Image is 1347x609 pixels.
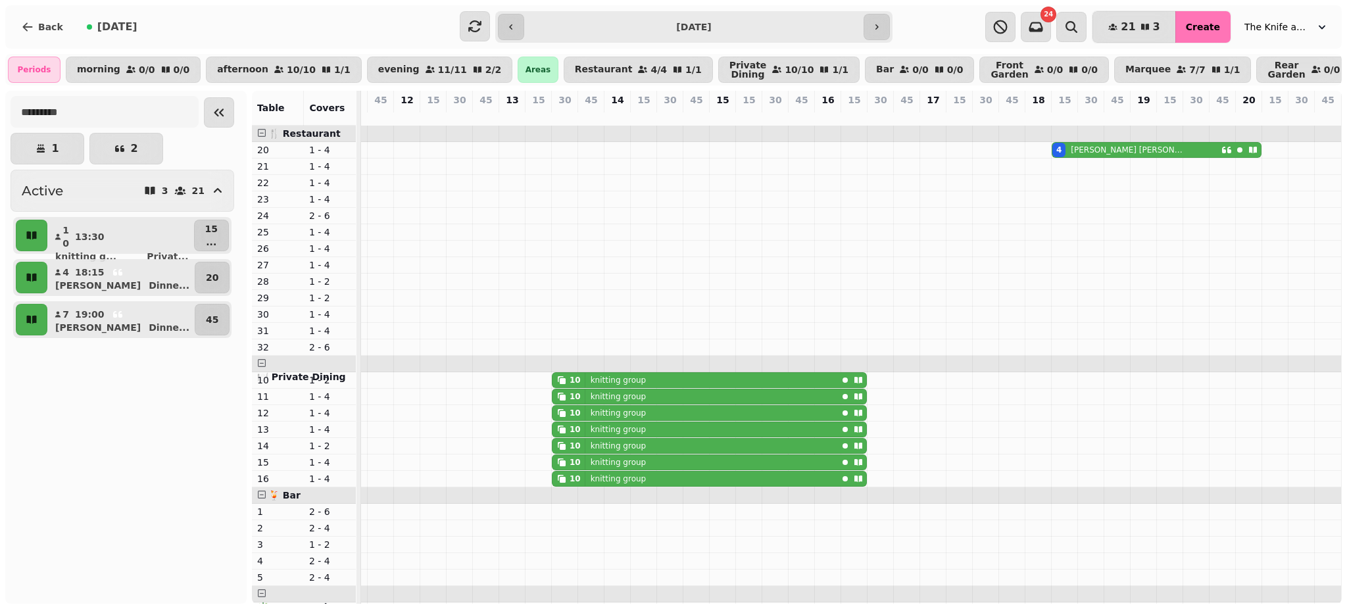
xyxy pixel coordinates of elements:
button: 719:00[PERSON_NAME]Dinne... [50,304,192,335]
p: 15 [716,93,729,107]
p: 0 / 0 [174,65,190,74]
p: 2 - 6 [309,209,351,222]
p: knitting group [591,474,647,484]
p: 0 [533,109,544,122]
p: [PERSON_NAME] [55,279,141,292]
span: Back [38,22,63,32]
p: 10 / 10 [785,65,814,74]
button: Restaurant4/41/1 [564,57,713,83]
p: 0 [1217,109,1228,122]
p: 0 [1296,109,1307,122]
p: 1 - 4 [309,406,351,420]
p: knitting group [591,441,647,451]
button: 20 [195,262,230,293]
p: 30 [979,93,992,107]
p: 15 [1269,93,1281,107]
button: 1 [11,133,84,164]
p: 26 [257,242,299,255]
p: 22 [257,176,299,189]
p: 30 [1085,93,1097,107]
span: 🍽️ Private Dining [257,372,346,382]
p: 13 [257,423,299,436]
p: knitting group [591,408,647,418]
button: evening11/112/2 [367,57,513,83]
p: 18:15 [75,266,105,279]
p: Front Garden [991,61,1028,79]
button: 15... [194,220,229,251]
p: 30 [1295,93,1308,107]
p: 1 - 4 [309,472,351,485]
p: 10 [62,224,70,250]
p: 0 [1191,109,1202,122]
p: 0 / 0 [139,65,155,74]
p: knitting g... [55,250,116,263]
p: 1 - 2 [309,374,351,387]
p: 15 [1163,93,1176,107]
p: 1 - 2 [309,439,351,452]
p: 45 [1216,93,1229,107]
p: 0 [849,109,860,122]
p: 10 [560,109,570,135]
p: 0 [1270,109,1281,122]
p: 0 [507,109,518,122]
p: 0 [481,109,491,122]
p: 15 [848,93,860,107]
p: 1 - 4 [309,258,351,272]
span: [DATE] [97,22,137,32]
p: [PERSON_NAME] [55,321,141,334]
p: 1 [257,505,299,518]
p: 1 - 4 [309,423,351,436]
p: 0 / 0 [912,65,929,74]
h2: Active [22,182,63,200]
p: 15 [532,93,545,107]
p: 1 - 4 [309,242,351,255]
p: 17 [927,93,939,107]
p: 10 [257,374,299,387]
p: 0 [1086,109,1096,122]
p: 45 [479,93,492,107]
p: 1 [51,143,59,154]
p: 14 [611,93,624,107]
button: 45 [195,304,230,335]
p: 0 [954,109,965,122]
p: Dinne ... [149,321,189,334]
span: Table [257,103,285,113]
p: evening [378,64,420,75]
p: 45 [1111,93,1123,107]
p: 0 / 0 [947,65,964,74]
p: 14 [257,439,299,452]
p: 12 [401,93,413,107]
button: Marquee7/71/1 [1114,57,1252,83]
span: 24 [1044,11,1053,18]
p: 0 [1033,109,1044,122]
button: [DATE] [76,11,148,43]
p: 4 [257,554,299,568]
p: 1 - 4 [309,324,351,337]
p: 1 / 1 [685,65,702,74]
button: 213 [1092,11,1175,43]
p: 16 [257,472,299,485]
p: 0 [639,109,649,122]
p: 0 [823,109,833,122]
button: 1013:30knitting g...Privat... [50,220,191,251]
p: 1 / 1 [334,65,351,74]
button: Create [1175,11,1231,43]
button: Collapse sidebar [204,97,234,128]
p: 0 [770,109,781,122]
p: 31 [257,324,299,337]
p: 0 [428,109,439,122]
p: morning [77,64,120,75]
p: 30 [257,308,299,321]
button: Back [11,11,74,43]
p: 1 - 2 [309,538,351,551]
p: afternoon [217,64,268,75]
p: 29 [257,291,299,304]
p: 0 [691,109,702,122]
p: 1 - 4 [309,193,351,206]
p: 0 [981,109,991,122]
button: Private Dining10/101/1 [718,57,860,83]
p: 1 / 1 [1224,65,1240,74]
p: 30 [664,93,676,107]
p: 2 - 6 [309,341,351,354]
p: 7 [62,308,70,321]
